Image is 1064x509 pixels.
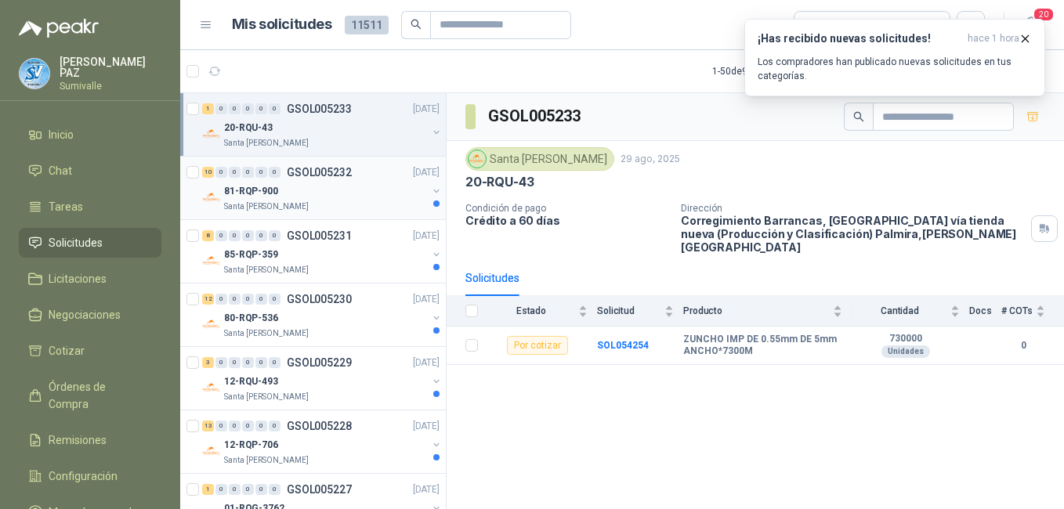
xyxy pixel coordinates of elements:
p: GSOL005230 [287,294,352,305]
th: Docs [969,296,1001,327]
a: Remisiones [19,425,161,455]
a: Cotizar [19,336,161,366]
img: Company Logo [202,378,221,397]
p: [DATE] [413,482,440,497]
span: Cantidad [852,305,947,316]
div: 0 [255,167,267,178]
p: Santa [PERSON_NAME] [224,264,309,276]
span: hace 1 hora [968,32,1019,45]
div: 0 [242,294,254,305]
div: 0 [229,294,241,305]
a: Órdenes de Compra [19,372,161,419]
div: 0 [242,421,254,431]
div: 0 [229,103,241,114]
a: 3 0 0 0 0 0 GSOL005229[DATE] Company Logo12-RQU-493Santa [PERSON_NAME] [202,353,443,403]
div: 8 [202,230,214,241]
img: Logo peakr [19,19,99,38]
div: 0 [242,484,254,495]
span: Licitaciones [49,270,107,287]
span: Solicitud [597,305,661,316]
p: [DATE] [413,292,440,307]
a: 10 0 0 0 0 0 GSOL005232[DATE] Company Logo81-RQP-900Santa [PERSON_NAME] [202,163,443,213]
p: GSOL005228 [287,421,352,431]
p: 12-RQP-706 [224,438,278,453]
a: Inicio [19,120,161,150]
p: [DATE] [413,419,440,434]
a: Chat [19,156,161,186]
div: 0 [269,103,280,114]
th: Cantidad [852,296,969,327]
p: 20-RQU-43 [224,121,273,135]
p: [PERSON_NAME] PAZ [60,56,161,78]
div: 1 - 50 de 9120 [712,59,814,84]
p: Santa [PERSON_NAME] [224,454,309,467]
span: Cotizar [49,342,85,359]
img: Company Logo [202,442,221,460]
p: GSOL005233 [287,103,352,114]
th: Producto [683,296,852,327]
a: Solicitudes [19,228,161,258]
p: GSOL005227 [287,484,352,495]
span: # COTs [1001,305,1033,316]
b: SOL054254 [597,340,649,351]
div: 0 [215,421,227,431]
div: 1 [202,484,214,495]
div: 0 [269,357,280,368]
img: Company Logo [202,251,221,270]
p: 20-RQU-43 [465,174,534,190]
p: Santa [PERSON_NAME] [224,200,309,213]
p: 12-RQU-493 [224,374,278,389]
h3: ¡Has recibido nuevas solicitudes! [758,32,961,45]
p: 29 ago, 2025 [621,152,680,167]
p: [DATE] [413,356,440,370]
p: 81-RQP-900 [224,184,278,199]
p: 80-RQP-536 [224,311,278,326]
a: Tareas [19,192,161,222]
b: 730000 [852,333,960,345]
a: Negociaciones [19,300,161,330]
p: GSOL005229 [287,357,352,368]
div: 0 [255,357,267,368]
span: 20 [1033,7,1055,22]
div: Por cotizar [507,336,568,355]
a: 8 0 0 0 0 0 GSOL005231[DATE] Company Logo85-RQP-359Santa [PERSON_NAME] [202,226,443,276]
a: 13 0 0 0 0 0 GSOL005228[DATE] Company Logo12-RQP-706Santa [PERSON_NAME] [202,417,443,467]
img: Company Logo [202,125,221,143]
p: 85-RQP-359 [224,247,278,262]
span: Remisiones [49,431,107,449]
p: Los compradores han publicado nuevas solicitudes en tus categorías. [758,55,1032,83]
span: Negociaciones [49,306,121,323]
div: 0 [242,230,254,241]
div: 0 [269,167,280,178]
div: 0 [215,294,227,305]
b: ZUNCHO IMP DE 0.55mm DE 5mm ANCHO*7300M [683,334,842,358]
th: # COTs [1001,296,1064,327]
div: 0 [255,294,267,305]
p: Sumivalle [60,81,161,91]
h3: GSOL005233 [488,104,583,128]
div: Santa [PERSON_NAME] [465,147,614,171]
th: Solicitud [597,296,683,327]
div: 3 [202,357,214,368]
a: Configuración [19,461,161,491]
p: GSOL005231 [287,230,352,241]
p: Dirección [681,203,1025,214]
p: Corregimiento Barrancas, [GEOGRAPHIC_DATA] vía tienda nueva (Producción y Clasificación) Palmira ... [681,214,1025,254]
div: 0 [242,357,254,368]
div: 13 [202,421,214,431]
img: Company Logo [202,315,221,334]
div: 0 [229,484,241,495]
div: Unidades [881,345,930,358]
div: 0 [215,103,227,114]
div: 0 [269,421,280,431]
div: 0 [242,167,254,178]
div: 12 [202,294,214,305]
a: Licitaciones [19,264,161,294]
span: Inicio [49,126,74,143]
div: 0 [229,421,241,431]
div: 0 [215,357,227,368]
p: Condición de pago [465,203,668,214]
span: Órdenes de Compra [49,378,147,413]
a: 1 0 0 0 0 0 GSOL005233[DATE] Company Logo20-RQU-43Santa [PERSON_NAME] [202,99,443,150]
p: [DATE] [413,102,440,117]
